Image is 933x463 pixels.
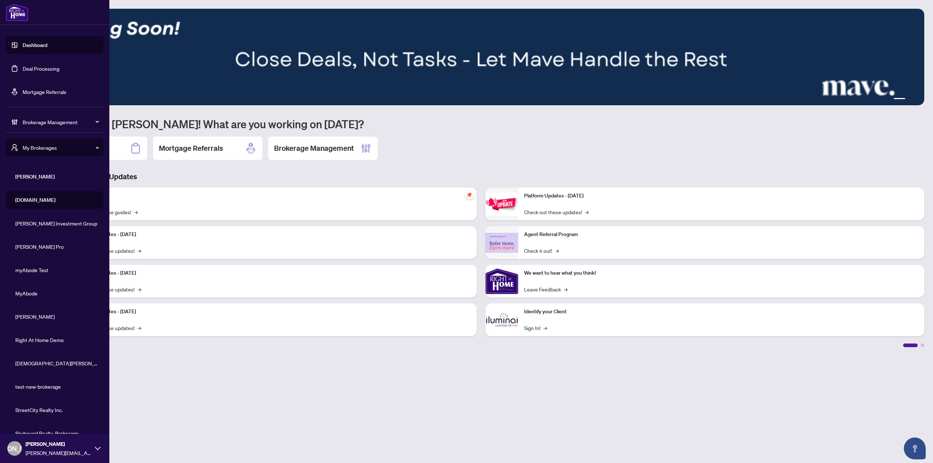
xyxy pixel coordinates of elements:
span: → [555,247,559,255]
h2: Mortgage Referrals [159,143,223,153]
span: [PERSON_NAME] [15,313,98,321]
a: Dashboard [23,42,47,48]
span: [PERSON_NAME] Pro [15,243,98,251]
span: [PERSON_NAME] [26,440,91,448]
p: We want to hear what you think! [524,269,918,277]
a: Sign In!→ [524,324,547,332]
button: Open asap [904,438,926,459]
img: Platform Updates - June 23, 2025 [485,193,518,216]
span: Brokerage Management [23,118,98,126]
img: logo [6,4,28,21]
span: → [137,324,141,332]
span: My Brokerages [23,144,98,152]
span: [PERSON_NAME][EMAIL_ADDRESS][DOMAIN_NAME] [26,449,91,457]
a: Deal Processing [23,65,59,72]
img: We want to hear what you think! [485,265,518,298]
button: 4 [894,98,905,101]
span: → [564,285,567,293]
span: Skybound Realty, Brokerage [15,429,98,437]
span: user-switch [11,144,18,151]
button: 2 [882,98,885,101]
img: Agent Referral Program [485,233,518,253]
span: → [137,285,141,293]
span: pushpin [465,191,474,199]
span: → [585,208,589,216]
span: → [543,324,547,332]
span: [DOMAIN_NAME] [15,196,98,204]
h1: Welcome back [PERSON_NAME]! What are you working on [DATE]? [38,117,924,131]
span: Right At Home Demo [15,336,98,344]
span: StreetCity Realty Inc. [15,406,98,414]
span: [DEMOGRAPHIC_DATA][PERSON_NAME] Realty [15,359,98,367]
span: test-new-brokerage [15,382,98,391]
img: Identify your Client [485,303,518,336]
p: Platform Updates - [DATE] [77,269,471,277]
button: 1 [876,98,879,101]
a: Mortgage Referrals [23,89,66,95]
p: Platform Updates - [DATE] [77,231,471,239]
h2: Brokerage Management [274,143,354,153]
button: 3 [888,98,891,101]
button: 5 [908,98,911,101]
button: 6 [914,98,917,101]
p: Platform Updates - [DATE] [524,192,918,200]
img: Slide 3 [38,9,924,105]
p: Identify your Client [524,308,918,316]
span: myAbode Test [15,266,98,274]
h3: Brokerage & Industry Updates [38,172,924,182]
a: Check it out!→ [524,247,559,255]
span: → [134,208,138,216]
a: Check out these updates!→ [524,208,589,216]
a: Leave Feedback→ [524,285,567,293]
span: [PERSON_NAME] [15,173,98,181]
span: [PERSON_NAME] Investment Group [15,219,98,227]
p: Agent Referral Program [524,231,918,239]
span: → [137,247,141,255]
span: MyAbode [15,289,98,297]
p: Platform Updates - [DATE] [77,308,471,316]
p: Self-Help [77,192,471,200]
